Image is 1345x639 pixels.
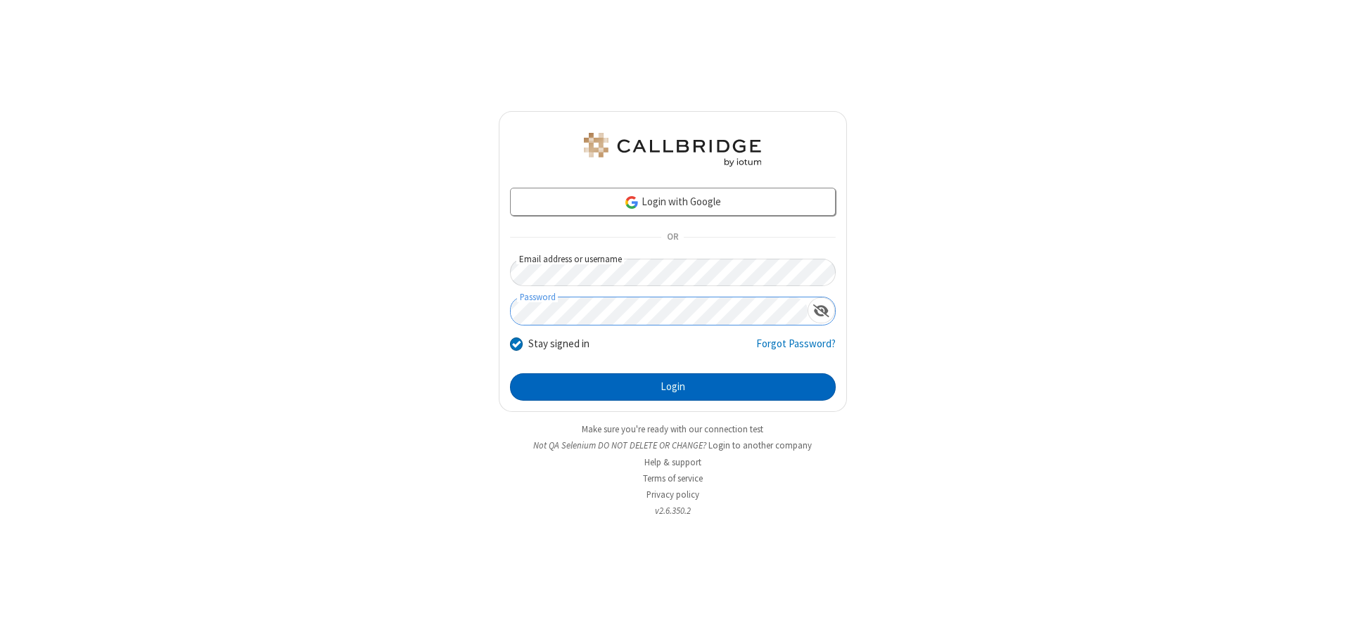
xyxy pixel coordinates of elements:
input: Email address or username [510,259,836,286]
span: OR [661,228,684,247]
li: Not QA Selenium DO NOT DELETE OR CHANGE? [499,439,847,452]
a: Privacy policy [646,489,699,501]
img: QA Selenium DO NOT DELETE OR CHANGE [581,133,764,167]
div: Show password [808,297,835,323]
a: Make sure you're ready with our connection test [582,423,763,435]
label: Stay signed in [528,336,589,352]
button: Login [510,373,836,401]
a: Terms of service [643,472,703,484]
a: Help & support [644,456,701,468]
input: Password [511,297,808,325]
li: v2.6.350.2 [499,504,847,517]
a: Forgot Password? [756,336,836,363]
img: google-icon.png [624,195,639,210]
a: Login with Google [510,188,836,216]
button: Login to another company [708,439,812,452]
